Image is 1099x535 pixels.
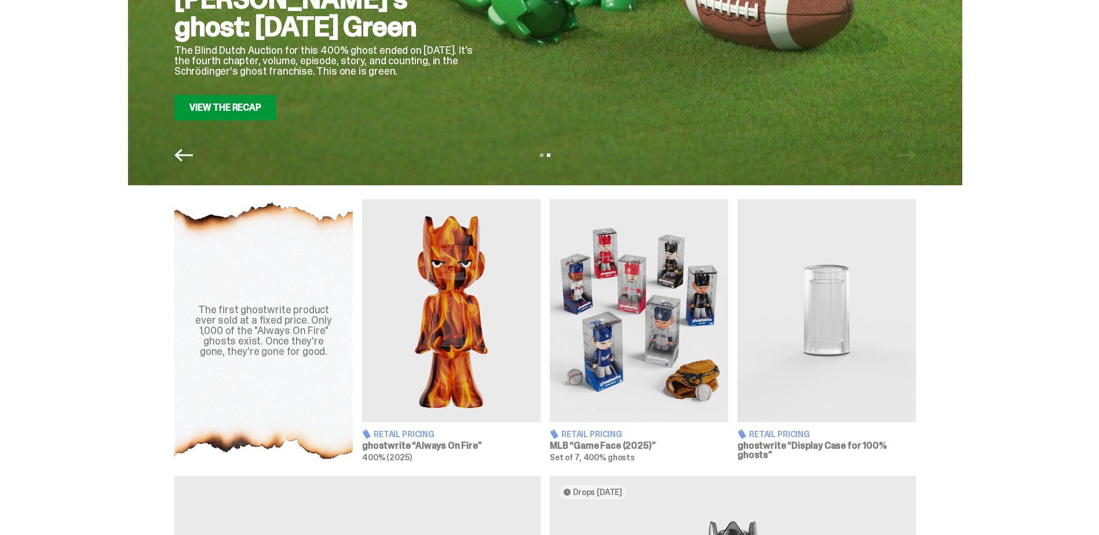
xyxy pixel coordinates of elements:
img: Always On Fire [362,199,541,422]
img: Game Face (2025) [550,199,728,422]
button: View slide 1 [540,153,543,157]
div: The first ghostwrite product ever sold at a fixed price. Only 1,000 of the "Always On Fire" ghost... [188,305,339,357]
h3: ghostwrite “Display Case for 100% ghosts” [737,441,916,460]
span: Set of 7, 400% ghosts [550,452,635,463]
button: Previous [174,146,193,164]
a: Game Face (2025) Retail Pricing [550,199,728,462]
a: Always On Fire Retail Pricing [362,199,541,462]
button: View slide 2 [547,153,550,157]
span: Retail Pricing [374,430,435,438]
span: Drops [DATE] [573,488,622,497]
img: Display Case for 100% ghosts [737,199,916,422]
span: Retail Pricing [749,430,810,438]
h3: ghostwrite “Always On Fire” [362,441,541,450]
h3: MLB “Game Face (2025)” [550,441,728,450]
a: Display Case for 100% ghosts Retail Pricing [737,199,916,462]
p: The Blind Dutch Auction for this 400% ghost ended on [DATE]. It's the fourth chapter, volume, epi... [174,45,476,76]
span: Retail Pricing [561,430,622,438]
a: View the Recap [174,95,276,120]
span: 400% (2025) [362,452,411,463]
